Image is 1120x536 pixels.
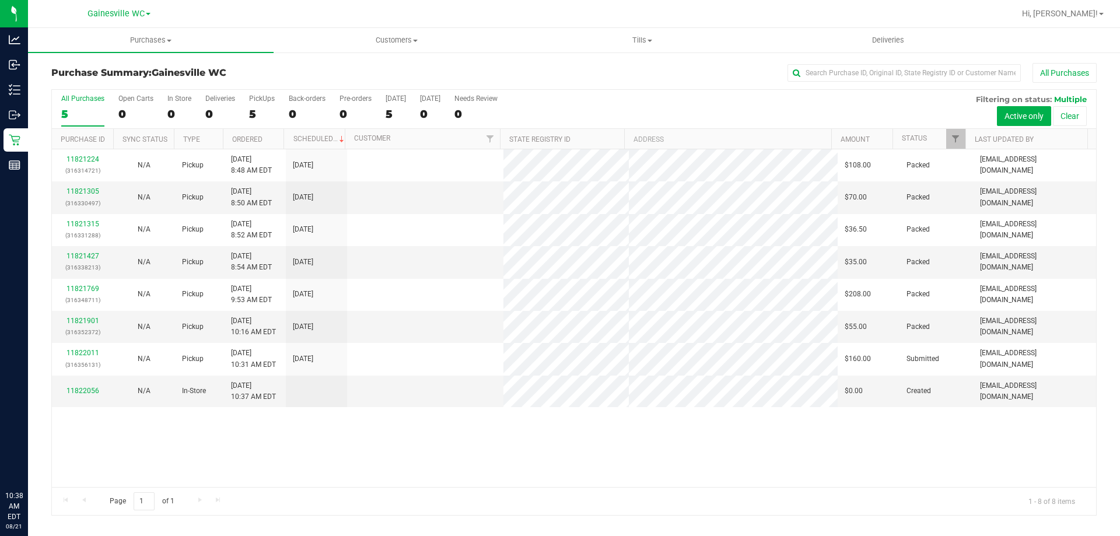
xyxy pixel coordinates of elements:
span: Page of 1 [100,492,184,510]
button: N/A [138,289,150,300]
span: Packed [907,321,930,332]
span: Pickup [182,160,204,171]
span: [DATE] [293,321,313,332]
span: [EMAIL_ADDRESS][DOMAIN_NAME] [980,219,1089,241]
inline-svg: Outbound [9,109,20,121]
span: Submitted [907,353,939,365]
span: [EMAIL_ADDRESS][DOMAIN_NAME] [980,186,1089,208]
div: 0 [205,107,235,121]
span: [DATE] [293,353,313,365]
a: Filter [481,129,500,149]
a: Ordered [232,135,262,143]
div: [DATE] [386,94,406,103]
span: Not Applicable [138,193,150,201]
iframe: Resource center unread badge [34,441,48,455]
div: Back-orders [289,94,325,103]
a: State Registry ID [509,135,570,143]
div: 0 [118,107,153,121]
span: [DATE] 10:31 AM EDT [231,348,276,370]
span: Pickup [182,353,204,365]
span: [DATE] 10:16 AM EDT [231,316,276,338]
span: [EMAIL_ADDRESS][DOMAIN_NAME] [980,348,1089,370]
p: (316338213) [59,262,106,273]
a: Purchase ID [61,135,105,143]
span: $35.00 [845,257,867,268]
span: Pickup [182,321,204,332]
a: Customer [354,134,390,142]
div: 0 [289,107,325,121]
a: 11822056 [66,387,99,395]
a: 11821315 [66,220,99,228]
span: [DATE] 8:48 AM EDT [231,154,272,176]
iframe: Resource center [12,443,47,478]
button: N/A [138,192,150,203]
inline-svg: Retail [9,134,20,146]
a: Tills [519,28,765,52]
div: All Purchases [61,94,104,103]
span: [DATE] [293,160,313,171]
p: (316314721) [59,165,106,176]
span: Filtering on status: [976,94,1052,104]
p: 10:38 AM EDT [5,491,23,522]
button: N/A [138,160,150,171]
div: Pre-orders [339,94,372,103]
span: Pickup [182,192,204,203]
button: Clear [1053,106,1087,126]
div: Needs Review [454,94,498,103]
inline-svg: Inbound [9,59,20,71]
div: 0 [339,107,372,121]
p: (316356131) [59,359,106,370]
p: (316330497) [59,198,106,209]
span: In-Store [182,386,206,397]
span: [EMAIL_ADDRESS][DOMAIN_NAME] [980,154,1089,176]
span: Tills [520,35,764,45]
div: 0 [454,107,498,121]
span: Customers [274,35,519,45]
span: Gainesville WC [87,9,145,19]
div: In Store [167,94,191,103]
span: $0.00 [845,386,863,397]
span: Not Applicable [138,258,150,266]
span: [EMAIL_ADDRESS][DOMAIN_NAME] [980,251,1089,273]
span: Gainesville WC [152,67,226,78]
a: 11821427 [66,252,99,260]
span: Deliveries [856,35,920,45]
span: $208.00 [845,289,871,300]
div: 0 [167,107,191,121]
div: Deliveries [205,94,235,103]
th: Address [624,129,831,149]
span: [DATE] [293,257,313,268]
div: 0 [420,107,440,121]
a: 11821769 [66,285,99,293]
a: Type [183,135,200,143]
a: Filter [946,129,965,149]
a: Status [902,134,927,142]
input: 1 [134,492,155,510]
span: Packed [907,192,930,203]
p: 08/21 [5,522,23,531]
a: Scheduled [293,135,346,143]
span: [DATE] 10:37 AM EDT [231,380,276,402]
inline-svg: Reports [9,159,20,171]
div: 5 [61,107,104,121]
span: Not Applicable [138,355,150,363]
a: Purchases [28,28,274,52]
a: Customers [274,28,519,52]
a: Amount [841,135,870,143]
a: Deliveries [765,28,1011,52]
span: $70.00 [845,192,867,203]
span: Not Applicable [138,161,150,169]
span: Not Applicable [138,387,150,395]
a: 11822011 [66,349,99,357]
span: [DATE] 9:53 AM EDT [231,283,272,306]
span: [DATE] [293,289,313,300]
span: [DATE] 8:52 AM EDT [231,219,272,241]
input: Search Purchase ID, Original ID, State Registry ID or Customer Name... [787,64,1021,82]
span: Pickup [182,289,204,300]
span: Packed [907,224,930,235]
button: N/A [138,257,150,268]
a: 11821305 [66,187,99,195]
inline-svg: Inventory [9,84,20,96]
span: Packed [907,160,930,171]
span: Hi, [PERSON_NAME]! [1022,9,1098,18]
